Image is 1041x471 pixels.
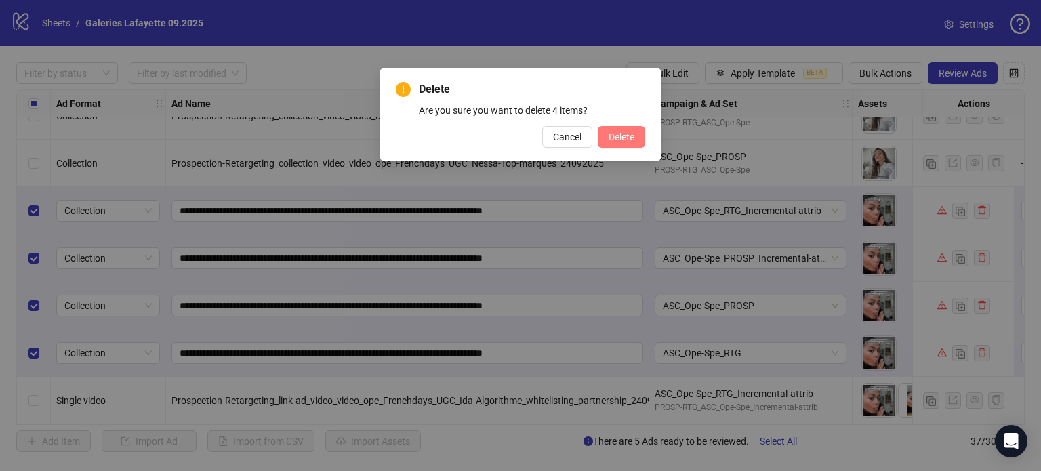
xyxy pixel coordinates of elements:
[609,131,634,142] span: Delete
[396,82,411,97] span: exclamation-circle
[419,103,645,118] div: Are you sure you want to delete 4 items?
[553,131,581,142] span: Cancel
[995,425,1027,457] div: Open Intercom Messenger
[542,126,592,148] button: Cancel
[419,81,645,98] span: Delete
[598,126,645,148] button: Delete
